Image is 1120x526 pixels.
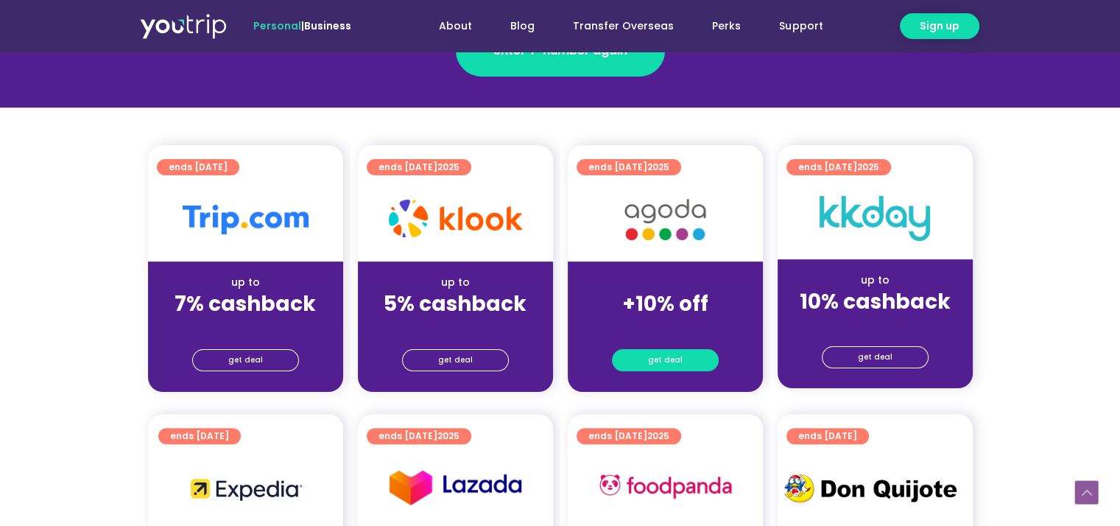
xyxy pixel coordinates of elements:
[647,429,669,442] span: 2025
[253,18,351,33] span: |
[652,275,679,290] span: up to
[157,159,239,175] a: ends [DATE]
[378,159,459,175] span: ends [DATE]
[588,428,669,444] span: ends [DATE]
[402,349,509,371] a: get deal
[612,349,719,371] a: get deal
[693,13,760,40] a: Perks
[169,159,228,175] span: ends [DATE]
[622,290,708,318] strong: +10% off
[900,13,979,39] a: Sign up
[160,318,331,333] div: (for stays only)
[438,350,473,371] span: get deal
[253,18,301,33] span: Personal
[420,13,491,40] a: About
[228,350,263,371] span: get deal
[192,349,299,371] a: get deal
[378,428,459,444] span: ends [DATE]
[858,347,892,368] span: get deal
[822,346,929,368] a: get deal
[160,275,331,290] div: up to
[786,428,869,444] a: ends [DATE]
[577,159,681,175] a: ends [DATE]2025
[304,18,351,33] a: Business
[175,290,316,318] strong: 7% cashback
[158,428,241,444] a: ends [DATE]
[789,273,961,288] div: up to
[798,428,857,444] span: ends [DATE]
[798,159,879,175] span: ends [DATE]
[437,161,459,173] span: 2025
[384,290,526,318] strong: 5% cashback
[370,275,541,290] div: up to
[437,429,459,442] span: 2025
[580,318,751,333] div: (for stays only)
[800,287,951,316] strong: 10% cashback
[577,428,681,444] a: ends [DATE]2025
[491,13,554,40] a: Blog
[920,18,959,34] span: Sign up
[648,350,683,371] span: get deal
[554,13,693,40] a: Transfer Overseas
[647,161,669,173] span: 2025
[170,428,229,444] span: ends [DATE]
[760,13,842,40] a: Support
[391,13,842,40] nav: Menu
[367,428,471,444] a: ends [DATE]2025
[786,159,891,175] a: ends [DATE]2025
[789,315,961,331] div: (for stays only)
[857,161,879,173] span: 2025
[588,159,669,175] span: ends [DATE]
[367,159,471,175] a: ends [DATE]2025
[370,318,541,333] div: (for stays only)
